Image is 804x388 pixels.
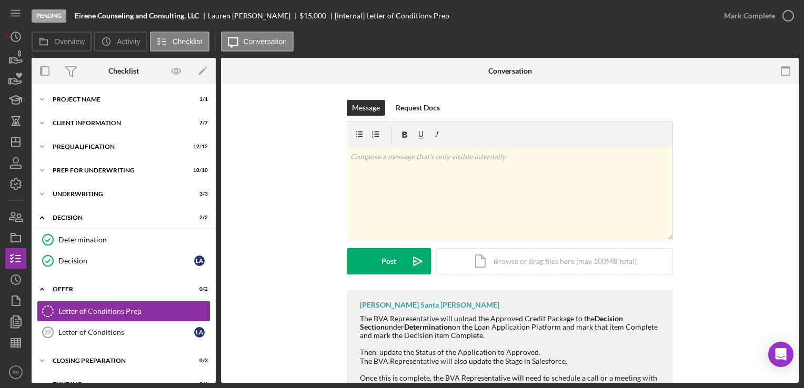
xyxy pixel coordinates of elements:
div: Closing Preparation [53,358,182,364]
a: DecisionLA [37,250,210,271]
label: Overview [54,37,85,46]
div: 10 / 10 [189,167,208,173]
span: $15,000 [299,11,326,20]
button: Message [347,100,385,116]
div: 12 / 12 [189,144,208,150]
div: 7 / 7 [189,120,208,126]
label: Checklist [173,37,203,46]
button: Mark Complete [713,5,799,26]
button: Post [347,248,431,274]
div: Then, update the Status of the Application to Approved. The BVA Representative will also update t... [360,348,662,365]
div: [PERSON_NAME] Santa [PERSON_NAME] [360,301,499,309]
div: Offer [53,286,182,292]
div: 2 / 2 [189,215,208,221]
div: Lauren [PERSON_NAME] [208,12,299,20]
div: Checklist [108,67,139,75]
button: Activity [94,32,147,52]
div: Mark Complete [724,5,775,26]
div: Post [381,248,396,274]
div: 0 / 2 [189,286,208,292]
div: Conversation [488,67,532,75]
div: L A [194,256,205,266]
div: [Internal] Letter of Conditions Prep [335,12,449,20]
div: Project Name [53,96,182,103]
strong: Determination [404,322,452,331]
div: 0 / 3 [189,358,208,364]
button: Request Docs [390,100,445,116]
a: Letter of Conditions Prep [37,301,210,322]
div: 1 / 1 [189,96,208,103]
div: Prep for Underwriting [53,167,182,173]
div: 0 / 1 [189,381,208,387]
div: Determination [58,236,210,244]
div: 3 / 3 [189,191,208,197]
div: Underwriting [53,191,182,197]
div: Open Intercom Messenger [768,342,793,367]
div: Decision [53,215,182,221]
strong: Decision Section [360,314,623,331]
a: Determination [37,229,210,250]
div: Decision [58,257,194,265]
div: Funding [53,381,182,387]
a: 22Letter of ConditionsLA [37,322,210,343]
div: Client Information [53,120,182,126]
button: Conversation [221,32,294,52]
div: Pending [32,9,66,23]
button: Checklist [150,32,209,52]
text: SS [13,370,19,375]
button: SS [5,362,26,383]
label: Activity [117,37,140,46]
div: Request Docs [396,100,440,116]
div: Message [352,100,380,116]
div: Letter of Conditions [58,328,194,336]
div: The BVA Representative will upload the Approved Credit Package to the under on the Loan Applicati... [360,314,662,340]
div: Letter of Conditions Prep [58,307,210,315]
div: L A [194,327,205,338]
b: Eirene Counseling and Consulting, LLC [75,12,199,20]
tspan: 22 [45,329,51,335]
label: Conversation [244,37,287,46]
button: Overview [32,32,92,52]
div: Prequalification [53,144,182,150]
